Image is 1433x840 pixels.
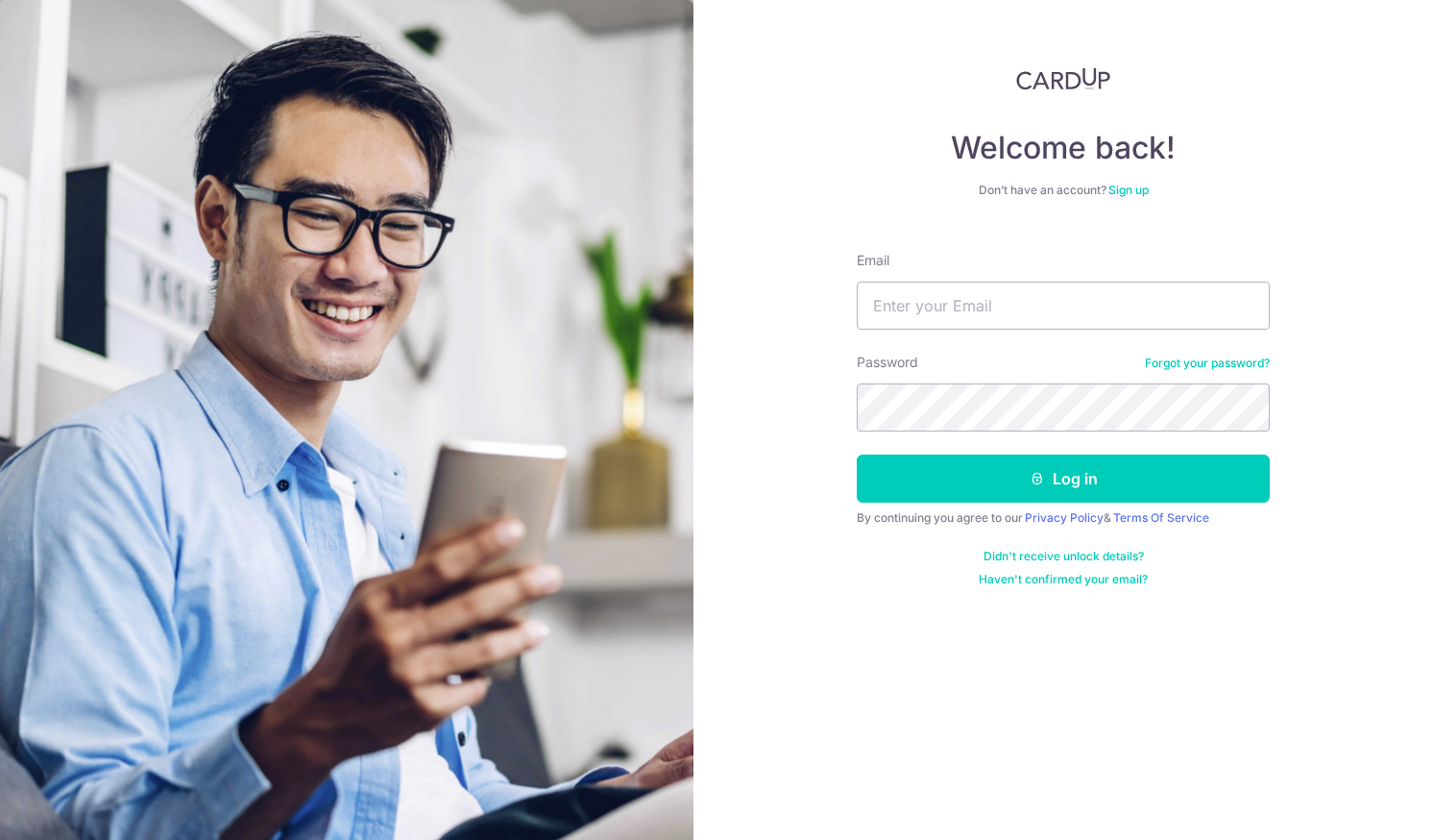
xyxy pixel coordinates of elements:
[857,510,1270,526] div: By continuing you agree to our &
[857,129,1270,167] h4: Welcome back!
[857,455,1270,503] button: Log in
[1113,510,1209,525] a: Terms Of Service
[979,572,1148,587] a: Haven't confirmed your email?
[1016,67,1110,90] img: CardUp Logo
[857,282,1270,330] input: Enter your Email
[857,183,1270,198] div: Don’t have an account?
[984,549,1144,564] a: Didn't receive unlock details?
[1108,183,1149,197] a: Sign up
[1025,510,1104,525] a: Privacy Policy
[857,353,918,372] label: Password
[857,251,889,270] label: Email
[1145,356,1270,371] a: Forgot your password?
